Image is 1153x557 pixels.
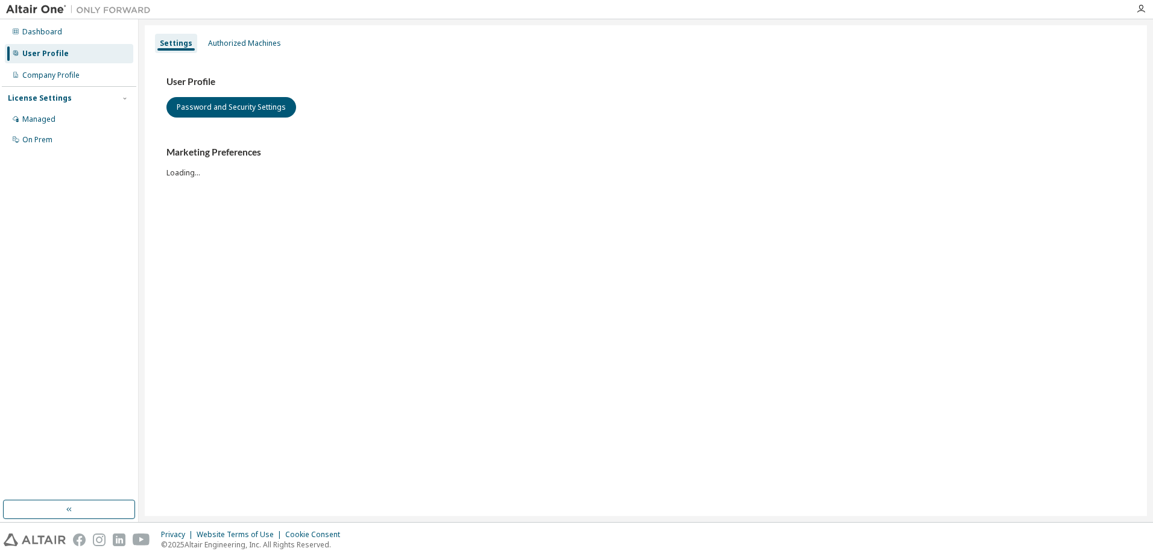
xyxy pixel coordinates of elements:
div: Privacy [161,530,197,540]
h3: User Profile [166,76,1125,88]
p: © 2025 Altair Engineering, Inc. All Rights Reserved. [161,540,347,550]
div: On Prem [22,135,52,145]
div: Settings [160,39,192,48]
div: Authorized Machines [208,39,281,48]
img: instagram.svg [93,533,106,546]
div: Dashboard [22,27,62,37]
div: Managed [22,115,55,124]
button: Password and Security Settings [166,97,296,118]
div: Cookie Consent [285,530,347,540]
img: youtube.svg [133,533,150,546]
img: Altair One [6,4,157,16]
div: Company Profile [22,71,80,80]
img: facebook.svg [73,533,86,546]
div: Website Terms of Use [197,530,285,540]
div: User Profile [22,49,69,58]
img: altair_logo.svg [4,533,66,546]
h3: Marketing Preferences [166,146,1125,159]
div: Loading... [166,146,1125,177]
img: linkedin.svg [113,533,125,546]
div: License Settings [8,93,72,103]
